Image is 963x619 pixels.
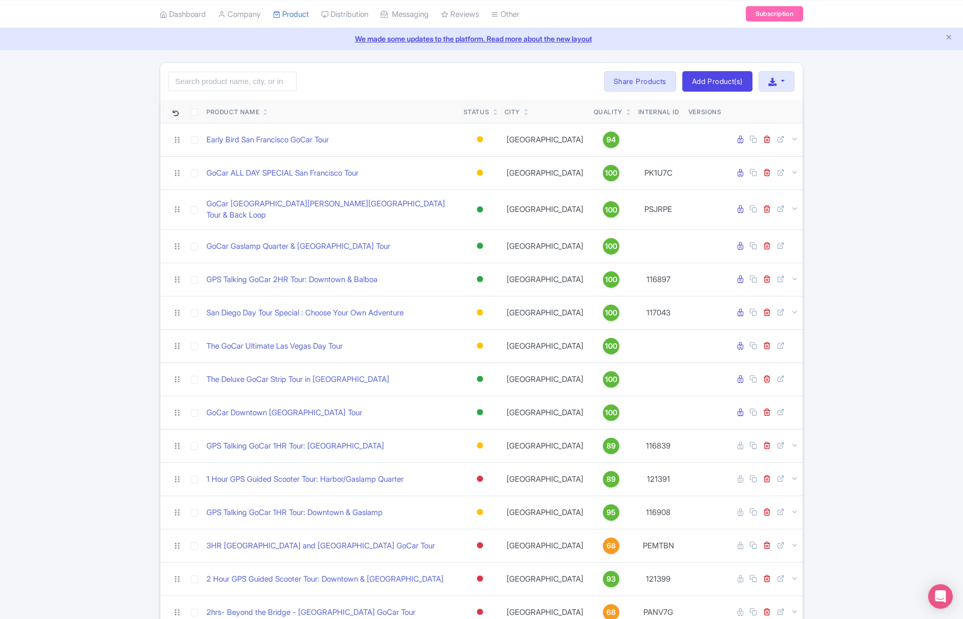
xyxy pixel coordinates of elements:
a: 100 [594,404,629,421]
td: 121391 [633,462,684,496]
span: 89 [606,440,616,452]
a: 89 [594,438,629,454]
a: 2hrs- Beyond the Bridge - [GEOGRAPHIC_DATA] GoCar Tour [206,607,415,618]
div: Building [475,505,485,520]
a: Share Products [604,71,676,92]
a: We made some updates to the platform. Read more about the new layout [6,33,957,44]
div: Active [475,239,485,253]
span: 100 [605,241,617,252]
div: Inactive [475,571,485,586]
div: Active [475,202,485,217]
div: Building [475,338,485,353]
td: [GEOGRAPHIC_DATA] [500,263,590,296]
td: [GEOGRAPHIC_DATA] [500,329,590,362]
td: [GEOGRAPHIC_DATA] [500,362,590,396]
a: 100 [594,201,629,218]
a: Subscription [746,6,803,22]
a: 2 Hour GPS Guided Scooter Tour: Downtown & [GEOGRAPHIC_DATA] [206,573,444,585]
td: 116839 [633,429,684,462]
span: 95 [606,507,616,518]
td: [GEOGRAPHIC_DATA] [500,296,590,329]
span: 100 [605,407,617,418]
a: 100 [594,371,629,388]
div: Building [475,438,485,453]
a: GoCar Gaslamp Quarter & [GEOGRAPHIC_DATA] Tour [206,241,390,252]
a: Add Product(s) [682,71,752,92]
span: 100 [605,167,617,179]
a: 100 [594,338,629,354]
td: [GEOGRAPHIC_DATA] [500,462,590,496]
td: 121399 [633,562,684,595]
td: [GEOGRAPHIC_DATA] [500,562,590,595]
a: GPS Talking GoCar 2HR Tour: Downtown & Balboa [206,274,378,286]
td: 116897 [633,263,684,296]
td: [GEOGRAPHIC_DATA] [500,529,590,562]
th: Versions [684,100,726,123]
a: The Deluxe GoCar Strip Tour in [GEOGRAPHIC_DATA] [206,374,389,386]
div: Quality [594,108,622,117]
td: [GEOGRAPHIC_DATA] [500,123,590,156]
a: GPS Talking GoCar 1HR Tour: Downtown & Gaslamp [206,507,383,519]
div: Building [475,305,485,320]
span: 93 [606,573,616,585]
td: [GEOGRAPHIC_DATA] [500,189,590,229]
a: 93 [594,571,629,587]
a: 68 [594,538,629,554]
div: Active [475,405,485,420]
div: Product Name [206,108,259,117]
td: 116908 [633,496,684,529]
div: Active [475,372,485,387]
div: City [505,108,520,117]
td: [GEOGRAPHIC_DATA] [500,229,590,263]
a: GoCar ALL DAY SPECIAL San Francisco Tour [206,167,359,179]
a: GPS Talking GoCar 1HR Tour: [GEOGRAPHIC_DATA] [206,440,384,452]
span: 68 [606,607,616,618]
td: [GEOGRAPHIC_DATA] [500,496,590,529]
span: 100 [605,307,617,318]
a: 3HR [GEOGRAPHIC_DATA] and [GEOGRAPHIC_DATA] GoCar Tour [206,540,435,552]
div: Building [475,165,485,180]
td: PSJRPE [633,189,684,229]
a: 100 [594,238,629,254]
td: [GEOGRAPHIC_DATA] [500,156,590,189]
span: 68 [606,540,616,551]
td: [GEOGRAPHIC_DATA] [500,396,590,429]
a: 94 [594,132,629,148]
td: PK1U7C [633,156,684,189]
a: 89 [594,471,629,487]
span: 100 [605,374,617,385]
span: 100 [605,340,617,352]
div: Active [475,272,485,287]
a: GoCar Downtown [GEOGRAPHIC_DATA] Tour [206,407,362,419]
span: 89 [606,474,616,485]
div: Status [464,108,490,117]
a: The GoCar Ultimate Las Vegas Day Tour [206,340,343,352]
span: 100 [605,204,617,216]
div: Inactive [475,472,485,486]
a: GoCar [GEOGRAPHIC_DATA][PERSON_NAME][GEOGRAPHIC_DATA] Tour & Back Loop [206,198,455,221]
div: Open Intercom Messenger [928,584,953,609]
span: 94 [606,134,616,145]
td: [GEOGRAPHIC_DATA] [500,429,590,462]
span: 100 [605,274,617,285]
a: 100 [594,305,629,321]
th: Internal ID [633,100,684,123]
td: PEMTBN [633,529,684,562]
div: Building [475,132,485,147]
a: 1 Hour GPS Guided Scooter Tour: Harbor/Gaslamp Quarter [206,474,404,485]
a: San Diego Day Tour Special : Choose Your Own Adventure [206,307,404,319]
a: 100 [594,271,629,288]
button: Close announcement [945,32,953,44]
input: Search product name, city, or interal id [169,72,297,91]
td: 117043 [633,296,684,329]
a: Early Bird San Francisco GoCar Tour [206,134,329,146]
a: 100 [594,165,629,181]
a: 95 [594,504,629,521]
div: Inactive [475,538,485,553]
